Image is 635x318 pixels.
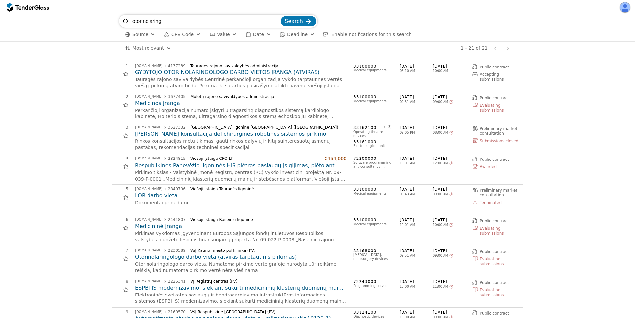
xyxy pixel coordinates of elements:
div: Viešoji įstaiga Raseinių ligoninė [190,217,341,222]
span: Submissions closed [480,139,518,143]
span: [DATE] [433,94,466,100]
span: [DATE] [400,279,433,285]
span: [DATE] [400,217,433,223]
div: 2225341 [168,279,186,283]
span: Preliminary market consultation [480,126,519,136]
span: [DATE] [400,64,433,69]
span: 33168000 [353,248,393,254]
a: [PERSON_NAME] konsultacija dėl chirurginės robotinės sistemos pirkimo [135,130,347,138]
span: Date [253,32,264,37]
span: 10:00 AM [433,223,448,227]
span: 09:00 AM [433,192,448,196]
span: Evaluating submissions [480,103,504,112]
a: ESPBI IS modernizavimo, siekiant sukurti medicininių klasterių duomenų mainų ir stebėsenos platfo... [135,284,347,292]
span: [DATE] [433,217,466,223]
div: 3 [112,125,128,130]
div: [DOMAIN_NAME] [135,187,163,191]
span: Evaluating submissions [480,288,504,297]
span: Evaluating submissions [480,257,504,266]
div: 5 [112,187,128,191]
div: 9 [112,310,128,314]
span: Preliminary market consultation [480,188,519,197]
a: Medicinos įranga [135,100,347,107]
div: [DOMAIN_NAME] [135,310,163,314]
span: 33161000 [353,139,393,145]
div: [DOMAIN_NAME] [135,157,163,160]
div: 3677405 [168,95,186,99]
div: [MEDICAL_DATA], endosurgery devices [353,253,393,261]
span: [DATE] [433,187,466,192]
span: 12:00 AM [433,161,448,165]
p: Rinkos konsultacijos metu tikimasi gauti rinkos dalyvių ir kitų suinteresuotų asmenų pastabas, re... [135,138,347,151]
div: 4137239 [168,64,186,68]
button: Value [207,30,239,39]
span: 33100000 [353,64,393,69]
span: 33124100 [353,310,393,315]
p: Tauragės rajono savivaldybės Centrinė perkančioji organizacija vykdo tarptautinės vertės viešąjį ... [135,76,347,89]
span: [DATE] [400,156,433,161]
span: [DATE] [433,125,466,131]
div: [DOMAIN_NAME] [135,126,163,129]
div: [DOMAIN_NAME] [135,64,163,68]
span: Public contract [480,311,509,316]
span: [DATE] [433,248,466,254]
div: Medical equipments [353,99,393,103]
button: Source [122,30,158,39]
span: 09:51 AM [400,254,433,258]
div: Operating-theatre devices [353,130,393,138]
div: €454,000 [324,156,347,161]
span: Awarded [480,164,497,169]
div: 4 [112,156,128,160]
a: [DOMAIN_NAME]3527332 [135,125,186,129]
span: Search [285,18,303,24]
div: 8 [112,279,128,284]
a: GYDYTOJO OTORINOLARINGOLOGO DARBO VIETOS ĮRANGA (ATVIRAS) [135,69,347,76]
div: Molėtų rajono savivaldybės administracija [190,94,341,99]
span: Deadline [287,32,308,37]
div: Electrosurgical unit [353,144,393,148]
span: CPV Code [171,32,194,37]
span: Public contract [480,250,509,254]
span: Public contract [480,219,509,223]
span: 72200000 [353,156,393,161]
div: 1 [112,64,128,68]
div: [DOMAIN_NAME] [135,218,163,221]
span: Public contract [480,280,509,285]
span: 10:00 AM [400,285,433,289]
p: Pirkimo tikslas - Valstybinė įmonė Registrų centras (RC) vykdo investicinį projektą Nr. 09-039-P-... [135,169,347,182]
span: 33100000 [353,187,393,192]
div: (+ 3 ) [355,125,392,129]
span: 09:00 AM [433,254,448,258]
span: Public contract [480,96,509,100]
a: [DOMAIN_NAME]3677405 [135,95,186,99]
button: Date [243,30,274,39]
input: Search tenders... [132,15,279,28]
span: [DATE] [400,248,433,254]
div: 6 [112,217,128,222]
span: Public contract [480,65,509,69]
span: 09:51 AM [400,100,433,104]
span: 09:00 AM [433,100,448,104]
span: [DATE] [433,279,466,285]
p: Perkančioji organizacija numato įsigyti ultragarsinę diagnostikos sistemą kardiologo kabinete, Ho... [135,107,347,120]
span: Enable notifications for this search [331,32,412,37]
div: 2169570 [168,310,186,314]
button: Enable notifications for this search [321,30,414,39]
span: 10:01 AM [400,223,433,227]
a: LOR darbo vieta [135,192,347,199]
span: 72243000 [353,279,393,285]
a: [DOMAIN_NAME]2824815 [135,157,186,160]
div: 2849796 [168,187,186,191]
p: Otorinolaringologo darbo vieta. Numatoma pirkimo vertė grafoje nurodyta „0“ reikšmė reiškia, kad ... [135,261,347,274]
div: Viešoji įstaiga CPO LT [190,156,319,161]
span: 10:01 AM [400,161,433,165]
div: Programming services [353,284,393,288]
span: 33100000 [353,217,393,223]
div: Medical equipments [353,222,393,226]
a: Medicininė įranga [135,223,347,230]
h2: Respublikinės Panevėžio ligoninės HIS plėtros paslaugų įsigijimas, plėtojant medicininių klasteri... [135,162,347,169]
